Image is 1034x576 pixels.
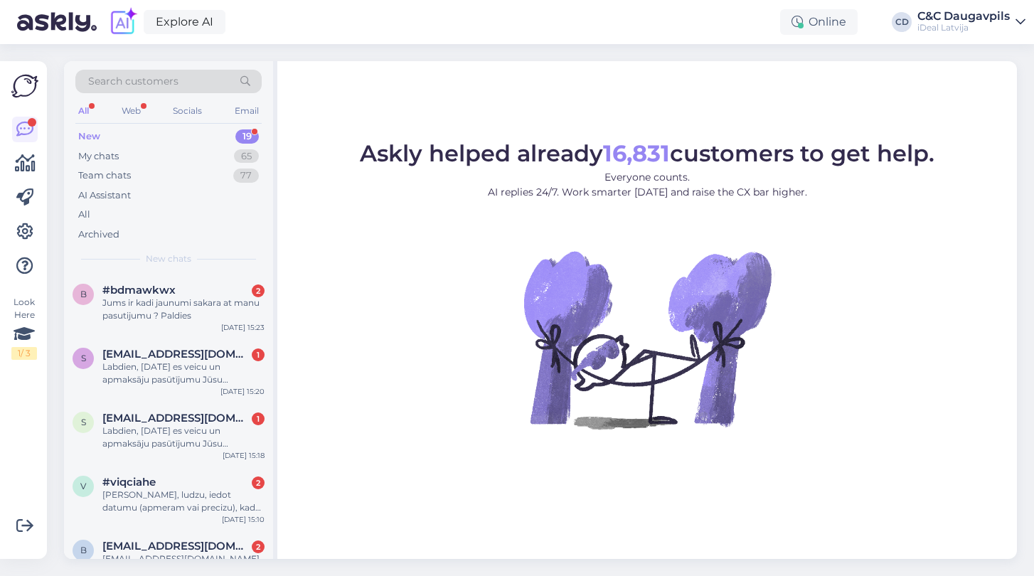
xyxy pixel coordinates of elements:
div: Team chats [78,169,131,183]
div: Email [232,102,262,120]
span: b [80,545,87,555]
img: Askly Logo [11,73,38,100]
div: 2 [252,540,265,553]
div: New [78,129,100,144]
span: sspankov@gmail.com [102,412,250,425]
div: 1 / 3 [11,347,37,360]
div: All [78,208,90,222]
div: AI Assistant [78,188,131,203]
div: CD [892,12,912,32]
span: belash5@inbox.lv [102,540,250,553]
div: iDeal Latvija [917,22,1010,33]
div: 1 [252,348,265,361]
b: 16,831 [603,139,670,167]
div: 2 [252,476,265,489]
div: Online [780,9,858,35]
div: All [75,102,92,120]
div: [DATE] 15:23 [221,322,265,333]
a: C&C DaugavpilsiDeal Latvija [917,11,1025,33]
a: Explore AI [144,10,225,34]
div: 2 [252,284,265,297]
div: Labdien, [DATE] es veicu un apmaksāju pasūtījumu Jūsu pasūtījums #3000000402 iPhone 17, Sērijas n... [102,361,265,386]
img: No Chat active [519,211,775,467]
div: 77 [233,169,259,183]
div: Web [119,102,144,120]
div: 1 [252,412,265,425]
div: Socials [170,102,205,120]
div: C&C Daugavpils [917,11,1010,22]
div: 65 [234,149,259,164]
span: s [81,417,86,427]
div: [EMAIL_ADDRESS][DOMAIN_NAME] [102,553,265,565]
div: [DATE] 15:18 [223,450,265,461]
span: v [80,481,86,491]
div: Archived [78,228,119,242]
span: b [80,289,87,299]
span: s [81,353,86,363]
span: #viqciahe [102,476,156,489]
div: Jums ir kadi jaunumi sakara at manu pasutijumu ? Paldies [102,297,265,322]
span: Askly helped already customers to get help. [360,139,934,167]
span: Search customers [88,74,178,89]
img: explore-ai [108,7,138,37]
div: [DATE] 15:10 [222,514,265,525]
div: [DATE] 15:20 [220,386,265,397]
div: [PERSON_NAME], ludzu, iedot datumu (apmeram vai precizu), kad varetu sagaidit savu jauno ierici? ... [102,489,265,514]
div: My chats [78,149,119,164]
div: 19 [235,129,259,144]
p: Everyone counts. AI replies 24/7. Work smarter [DATE] and raise the CX bar higher. [360,170,934,200]
span: sspankov@gmail.com [102,348,250,361]
div: Labdien, [DATE] es veicu un apmaksāju pasūtījumu Jūsu pasūtījums #3000000402 iPhone 17, Sērijas n... [102,425,265,450]
span: New chats [146,252,191,265]
div: Look Here [11,296,37,360]
span: #bdmawkwx [102,284,176,297]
